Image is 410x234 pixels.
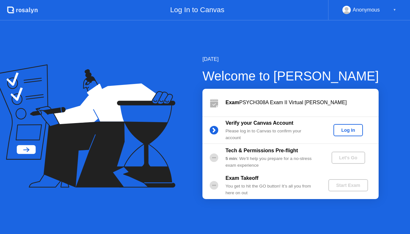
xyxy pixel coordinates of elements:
[225,99,379,106] div: PSYCH308A Exam II Virtual [PERSON_NAME]
[328,179,368,191] button: Start Exam
[334,155,363,160] div: Let's Go
[331,183,365,188] div: Start Exam
[225,148,298,153] b: Tech & Permissions Pre-flight
[225,183,318,196] div: You get to hit the GO button! It’s all you from here on out
[225,156,237,161] b: 5 min
[202,55,379,63] div: [DATE]
[225,175,258,181] b: Exam Takeoff
[225,100,239,105] b: Exam
[333,124,363,136] button: Log In
[336,128,360,133] div: Log In
[225,128,318,141] div: Please log in to Canvas to confirm your account
[393,6,396,14] div: ▼
[202,66,379,86] div: Welcome to [PERSON_NAME]
[225,155,318,169] div: : We’ll help you prepare for a no-stress exam experience
[225,120,293,126] b: Verify your Canvas Account
[353,6,380,14] div: Anonymous
[332,152,365,164] button: Let's Go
